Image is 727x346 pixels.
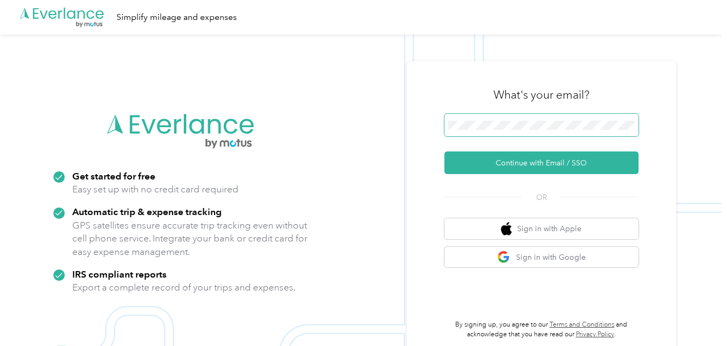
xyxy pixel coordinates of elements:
[444,151,639,174] button: Continue with Email / SSO
[501,222,512,236] img: apple logo
[523,192,560,203] span: OR
[444,247,639,268] button: google logoSign in with Google
[72,170,155,182] strong: Get started for free
[497,251,511,264] img: google logo
[72,183,238,196] p: Easy set up with no credit card required
[444,218,639,239] button: apple logoSign in with Apple
[493,87,589,102] h3: What's your email?
[72,268,167,280] strong: IRS compliant reports
[576,330,614,338] a: Privacy Policy
[116,11,237,24] div: Simplify mileage and expenses
[72,281,296,294] p: Export a complete record of your trips and expenses.
[72,206,222,217] strong: Automatic trip & expense tracking
[72,219,308,259] p: GPS satellites ensure accurate trip tracking even without cell phone service. Integrate your bank...
[550,321,614,329] a: Terms and Conditions
[444,320,639,339] p: By signing up, you agree to our and acknowledge that you have read our .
